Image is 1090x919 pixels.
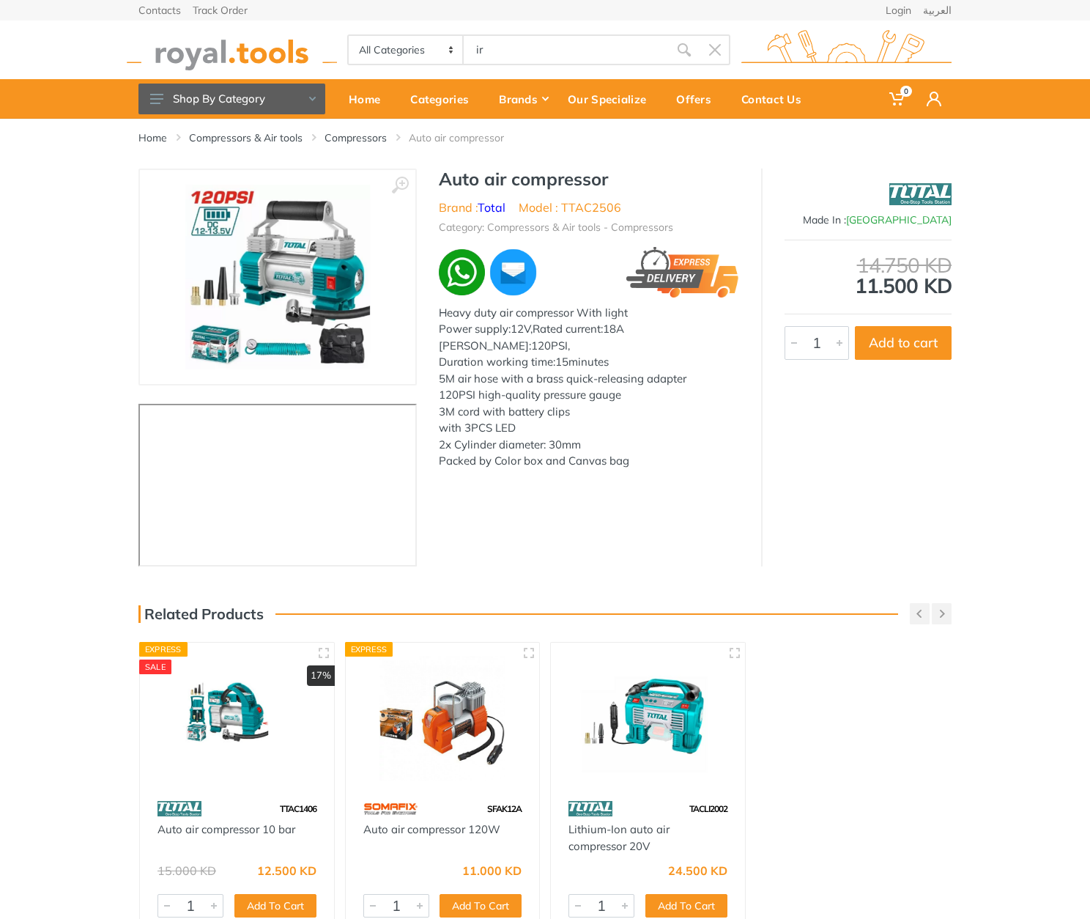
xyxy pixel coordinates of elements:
button: Add To Cart [440,894,522,918]
a: Lithium-Ion auto air compressor 20V [568,822,670,853]
a: Track Order [193,5,248,15]
li: Brand : [439,199,505,216]
a: Auto air compressor 120W [363,822,500,836]
a: Compressors [325,130,387,145]
a: العربية [923,5,952,15]
div: 12.500 KD [257,865,316,876]
div: Contact Us [731,84,821,114]
div: Heavy duty air compressor With light [439,305,739,322]
a: Login [886,5,911,15]
h1: Auto air compressor [439,169,739,190]
a: Home [138,130,167,145]
div: Power supply:12V,Rated current:18A [439,321,739,338]
div: 3M cord with battery clips [439,404,739,421]
a: Offers [666,79,731,119]
div: Our Specialize [557,84,666,114]
span: 0 [900,86,912,97]
span: TACLI2002 [689,803,727,814]
span: SFAK12A [487,803,522,814]
div: Packed by Color box and Canvas bag [439,453,739,470]
li: Model : TTAC2506 [519,199,621,216]
button: Add To Cart [645,894,727,918]
div: with 3PCS LED [439,420,739,437]
a: Contact Us [731,79,821,119]
div: 120PSI high-quality pressure gauge [439,387,739,404]
nav: breadcrumb [138,130,952,145]
img: Total [889,176,952,213]
div: 2x Cylinder diameter: 30mm [439,437,739,454]
div: 5M air hose with a brass quick-releasing adapter [439,371,739,388]
img: 86.webp [568,796,612,822]
a: Categories [400,79,489,119]
img: express.png [626,247,739,298]
img: wa.webp [439,249,485,295]
div: Brands [489,84,557,114]
button: Shop By Category [138,84,325,114]
div: Express [345,642,393,657]
div: 14.750 KD [785,255,952,276]
div: Home [338,84,400,114]
div: SALE [139,660,171,674]
img: 60.webp [363,796,418,822]
img: Royal Tools - Lithium-Ion auto air compressor 20V [564,656,732,781]
img: royal.tools Logo [127,30,337,70]
button: Add to cart [855,326,952,360]
li: Category: Compressors & Air tools - Compressors [439,220,673,235]
img: ma.webp [488,247,538,298]
input: Site search [464,34,669,65]
img: Royal Tools - Auto air compressor 120W [359,656,527,781]
div: Offers [666,84,731,114]
img: Royal Tools - Auto air compressor 10 bar [153,656,321,781]
img: royal.tools Logo [741,30,952,70]
div: Duration working time:15minutes [439,354,739,371]
div: Made In : [785,213,952,228]
span: [GEOGRAPHIC_DATA] [846,213,952,226]
div: 15.000 KD [157,865,216,876]
img: Royal Tools - Auto air compressor [185,185,370,369]
div: 17% [307,665,335,686]
div: 11.000 KD [462,865,522,876]
div: [PERSON_NAME]:120PSI, [439,338,739,355]
a: Compressors & Air tools [189,130,303,145]
a: Total [478,200,505,215]
a: Home [338,79,400,119]
h3: Related Products [138,605,264,623]
div: 11.500 KD [785,255,952,296]
a: 0 [879,79,916,119]
a: Our Specialize [557,79,666,119]
div: 24.500 KD [668,865,727,876]
a: Auto air compressor 10 bar [157,822,295,836]
button: Add To Cart [234,894,316,918]
a: Contacts [138,5,181,15]
li: Auto air compressor [409,130,526,145]
div: Express [139,642,188,657]
select: Category [349,36,464,64]
div: Categories [400,84,489,114]
span: TTAC1406 [280,803,316,814]
img: 86.webp [157,796,201,822]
